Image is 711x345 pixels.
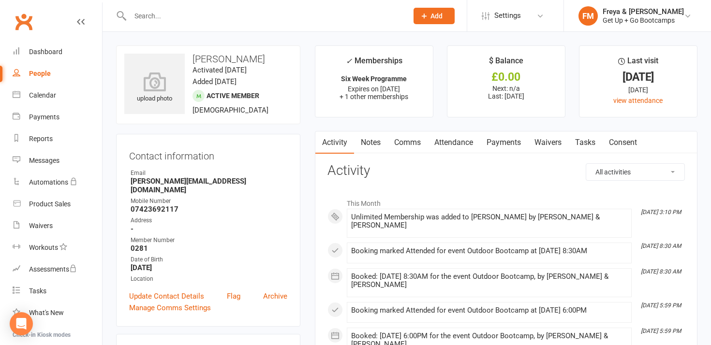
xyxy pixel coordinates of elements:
h3: Activity [327,163,685,178]
div: Unlimited Membership was added to [PERSON_NAME] by [PERSON_NAME] & [PERSON_NAME] [351,213,627,230]
p: Next: n/a Last: [DATE] [456,85,556,100]
div: Location [131,274,287,284]
div: What's New [29,309,64,316]
span: Active member [207,92,259,100]
span: Settings [494,5,521,27]
i: [DATE] 8:30 AM [641,268,681,275]
strong: [PERSON_NAME][EMAIL_ADDRESS][DOMAIN_NAME] [131,177,287,194]
a: Attendance [428,131,480,154]
div: People [29,70,51,77]
time: Added [DATE] [193,77,237,86]
a: Payments [13,106,102,128]
div: Open Intercom Messenger [10,312,33,335]
li: This Month [327,193,685,209]
a: People [13,63,102,85]
a: view attendance [613,97,663,104]
strong: 0281 [131,244,287,253]
button: Add [414,8,455,24]
div: Waivers [29,222,53,230]
a: Messages [13,150,102,172]
div: Last visit [618,55,658,72]
input: Search... [127,9,401,23]
div: Get Up + Go Bootcamps [603,16,684,25]
a: Tasks [568,131,602,154]
i: [DATE] 5:59 PM [641,328,681,334]
a: Consent [602,131,644,154]
a: Waivers [528,131,568,154]
strong: - [131,225,287,233]
a: Waivers [13,215,102,237]
div: Calendar [29,91,56,99]
span: Expires on [DATE] [348,85,400,93]
a: Activity [315,131,354,154]
div: Member Number [131,236,287,245]
i: [DATE] 5:59 PM [641,302,681,309]
div: Mobile Number [131,197,287,206]
a: Manage Comms Settings [129,302,211,314]
i: [DATE] 3:10 PM [641,209,681,216]
div: [DATE] [588,85,688,95]
div: Reports [29,135,53,143]
div: Memberships [346,55,402,72]
i: ✓ [346,57,352,66]
a: Dashboard [13,41,102,63]
a: Clubworx [12,10,36,34]
a: What's New [13,302,102,324]
div: Payments [29,113,59,121]
h3: Contact information [129,147,287,161]
div: Email [131,169,287,178]
a: Automations [13,172,102,193]
div: Booking marked Attended for event Outdoor Bootcamp at [DATE] 6:00PM [351,306,627,315]
a: Calendar [13,85,102,106]
span: [DEMOGRAPHIC_DATA] [193,106,268,115]
a: Archive [263,290,287,302]
div: Product Sales [29,200,71,208]
div: Address [131,216,287,225]
div: Assessments [29,265,77,273]
div: £0.00 [456,72,556,82]
div: Booked: [DATE] 8:30AM for the event Outdoor Bootcamp, by [PERSON_NAME] & [PERSON_NAME] [351,273,627,289]
div: Tasks [29,287,46,295]
div: Booking marked Attended for event Outdoor Bootcamp at [DATE] 8:30AM [351,247,627,255]
a: Product Sales [13,193,102,215]
a: Assessments [13,259,102,280]
a: Update Contact Details [129,290,204,302]
a: Flag [227,290,240,302]
div: [DATE] [588,72,688,82]
div: Dashboard [29,48,62,56]
a: Workouts [13,237,102,259]
time: Activated [DATE] [193,66,247,74]
div: $ Balance [489,55,523,72]
a: Reports [13,128,102,150]
div: Automations [29,178,68,186]
a: Notes [354,131,387,154]
h3: [PERSON_NAME] [124,54,292,64]
span: Add [430,12,443,20]
strong: [DATE] [131,263,287,272]
div: Workouts [29,244,58,251]
a: Comms [387,131,428,154]
strong: 07423692117 [131,205,287,214]
strong: Six Week Programme [341,75,407,83]
a: Payments [480,131,528,154]
div: Date of Birth [131,255,287,264]
div: FM [578,6,598,26]
div: Messages [29,157,59,164]
span: + 1 other memberships [340,93,408,101]
a: Tasks [13,280,102,302]
div: Freya & [PERSON_NAME] [603,7,684,16]
i: [DATE] 8:30 AM [641,243,681,249]
div: upload photo [124,72,185,104]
